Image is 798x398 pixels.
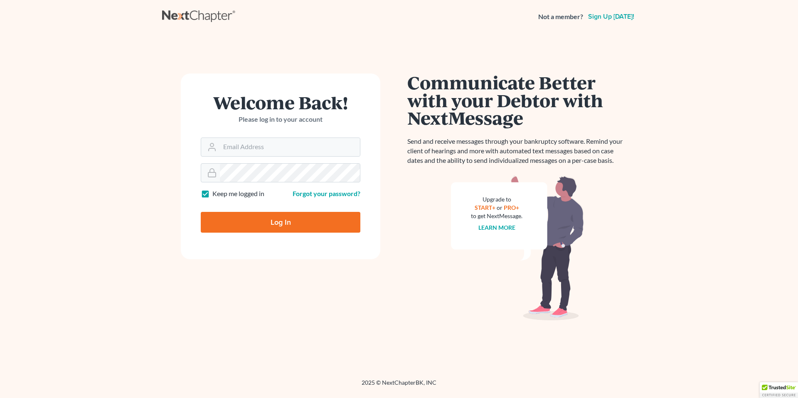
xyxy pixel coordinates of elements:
[293,189,360,197] a: Forgot your password?
[504,204,519,211] a: PRO+
[220,138,360,156] input: Email Address
[760,382,798,398] div: TrustedSite Certified
[201,115,360,124] p: Please log in to your account
[407,74,628,127] h1: Communicate Better with your Debtor with NextMessage
[538,12,583,22] strong: Not a member?
[475,204,495,211] a: START+
[407,137,628,165] p: Send and receive messages through your bankruptcy software. Remind your client of hearings and mo...
[478,224,515,231] a: Learn more
[471,212,522,220] div: to get NextMessage.
[201,93,360,111] h1: Welcome Back!
[451,175,584,321] img: nextmessage_bg-59042aed3d76b12b5cd301f8e5b87938c9018125f34e5fa2b7a6b67550977c72.svg
[586,13,636,20] a: Sign up [DATE]!
[471,195,522,204] div: Upgrade to
[212,189,264,199] label: Keep me logged in
[201,212,360,233] input: Log In
[162,378,636,393] div: 2025 © NextChapterBK, INC
[497,204,502,211] span: or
